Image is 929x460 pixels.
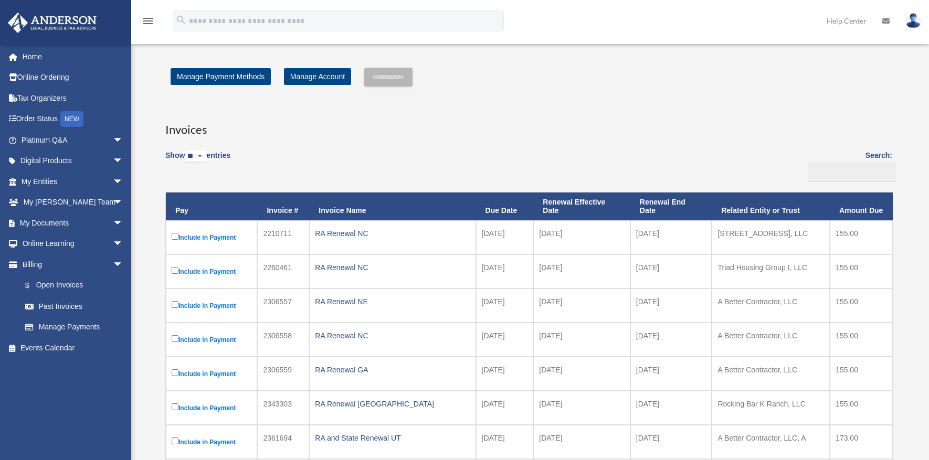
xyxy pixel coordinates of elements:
[172,265,251,278] label: Include in Payment
[257,391,309,425] td: 2343303
[142,18,154,27] a: menu
[257,192,309,221] th: Invoice #: activate to sort column ascending
[830,391,893,425] td: 155.00
[533,192,630,221] th: Renewal Effective Date: activate to sort column ascending
[7,88,139,109] a: Tax Organizers
[172,435,251,448] label: Include in Payment
[15,275,129,296] a: $Open Invoices
[7,46,139,67] a: Home
[172,335,178,342] input: Include in Payment
[257,288,309,323] td: 2306557
[315,226,470,241] div: RA Renewal NC
[165,112,892,138] h3: Invoices
[172,369,178,376] input: Include in Payment
[476,357,534,391] td: [DATE]
[7,67,139,88] a: Online Ordering
[630,254,712,288] td: [DATE]
[7,109,139,130] a: Order StatusNEW
[630,391,712,425] td: [DATE]
[172,299,251,312] label: Include in Payment
[830,220,893,254] td: 155.00
[533,254,630,288] td: [DATE]
[630,192,712,221] th: Renewal End Date: activate to sort column ascending
[5,13,100,33] img: Anderson Advisors Platinum Portal
[712,254,830,288] td: Triad Housing Group I, LLC
[533,323,630,357] td: [DATE]
[712,425,830,459] td: A Better Contractor, LLC, A
[315,362,470,377] div: RA Renewal GA
[165,149,230,173] label: Show entries
[309,192,476,221] th: Invoice Name: activate to sort column ascending
[476,323,534,357] td: [DATE]
[315,294,470,309] div: RA Renewal NE
[7,254,134,275] a: Billingarrow_drop_down
[257,357,309,391] td: 2306559
[630,323,712,357] td: [DATE]
[142,15,154,27] i: menu
[712,192,830,221] th: Related Entity or Trust: activate to sort column ascending
[630,220,712,254] td: [DATE]
[712,220,830,254] td: [STREET_ADDRESS], LLC
[113,130,134,151] span: arrow_drop_down
[172,231,251,244] label: Include in Payment
[175,14,187,26] i: search
[476,220,534,254] td: [DATE]
[172,401,251,414] label: Include in Payment
[7,171,139,192] a: My Entitiesarrow_drop_down
[166,192,257,221] th: Pay: activate to sort column descending
[60,111,83,127] div: NEW
[830,425,893,459] td: 173.00
[172,233,178,240] input: Include in Payment
[172,333,251,346] label: Include in Payment
[830,357,893,391] td: 155.00
[476,254,534,288] td: [DATE]
[830,323,893,357] td: 155.00
[113,212,134,234] span: arrow_drop_down
[171,68,271,85] a: Manage Payment Methods
[113,254,134,275] span: arrow_drop_down
[533,357,630,391] td: [DATE]
[712,391,830,425] td: Rocking Bar K Ranch, LLC
[7,212,139,233] a: My Documentsarrow_drop_down
[476,192,534,221] th: Due Date: activate to sort column ascending
[15,317,134,338] a: Manage Payments
[315,431,470,445] div: RA and State Renewal UT
[630,425,712,459] td: [DATE]
[172,403,178,410] input: Include in Payment
[284,68,351,85] a: Manage Account
[257,220,309,254] td: 2210711
[172,437,178,444] input: Include in Payment
[533,391,630,425] td: [DATE]
[113,192,134,213] span: arrow_drop_down
[315,260,470,275] div: RA Renewal NC
[712,288,830,323] td: A Better Contractor, LLC
[113,171,134,192] span: arrow_drop_down
[476,288,534,323] td: [DATE]
[257,323,309,357] td: 2306558
[257,254,309,288] td: 2260461
[257,425,309,459] td: 2361694
[712,323,830,357] td: A Better Contractor, LLC
[15,296,134,317] a: Past Invoices
[905,13,921,28] img: User Pic
[113,233,134,255] span: arrow_drop_down
[808,162,896,181] input: Search:
[315,328,470,343] div: RA Renewal NC
[830,288,893,323] td: 155.00
[476,391,534,425] td: [DATE]
[712,357,830,391] td: A Better Contractor, LLC
[7,233,139,254] a: Online Learningarrow_drop_down
[830,192,893,221] th: Amount Due: activate to sort column ascending
[476,425,534,459] td: [DATE]
[7,337,139,358] a: Events Calendar
[533,288,630,323] td: [DATE]
[172,301,178,308] input: Include in Payment
[185,151,206,163] select: Showentries
[533,220,630,254] td: [DATE]
[7,151,139,172] a: Digital Productsarrow_drop_down
[630,288,712,323] td: [DATE]
[7,192,139,213] a: My [PERSON_NAME] Teamarrow_drop_down
[7,130,139,151] a: Platinum Q&Aarrow_drop_down
[830,254,893,288] td: 155.00
[113,151,134,172] span: arrow_drop_down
